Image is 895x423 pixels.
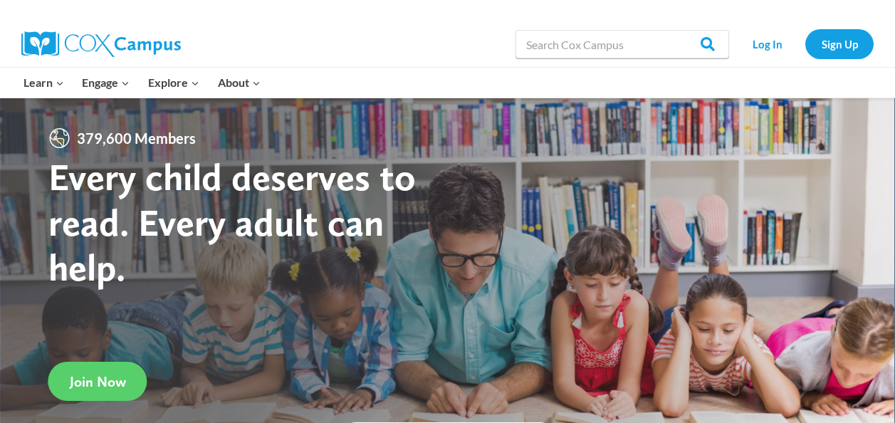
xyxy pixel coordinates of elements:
[71,127,201,150] span: 379,600 Members
[21,31,181,57] img: Cox Campus
[218,73,261,92] span: About
[48,362,147,401] a: Join Now
[515,30,729,58] input: Search Cox Campus
[23,73,64,92] span: Learn
[82,73,130,92] span: Engage
[148,73,199,92] span: Explore
[736,29,874,58] nav: Secondary Navigation
[805,29,874,58] a: Sign Up
[14,68,269,98] nav: Primary Navigation
[48,154,416,290] strong: Every child deserves to read. Every adult can help.
[70,373,126,390] span: Join Now
[736,29,798,58] a: Log In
